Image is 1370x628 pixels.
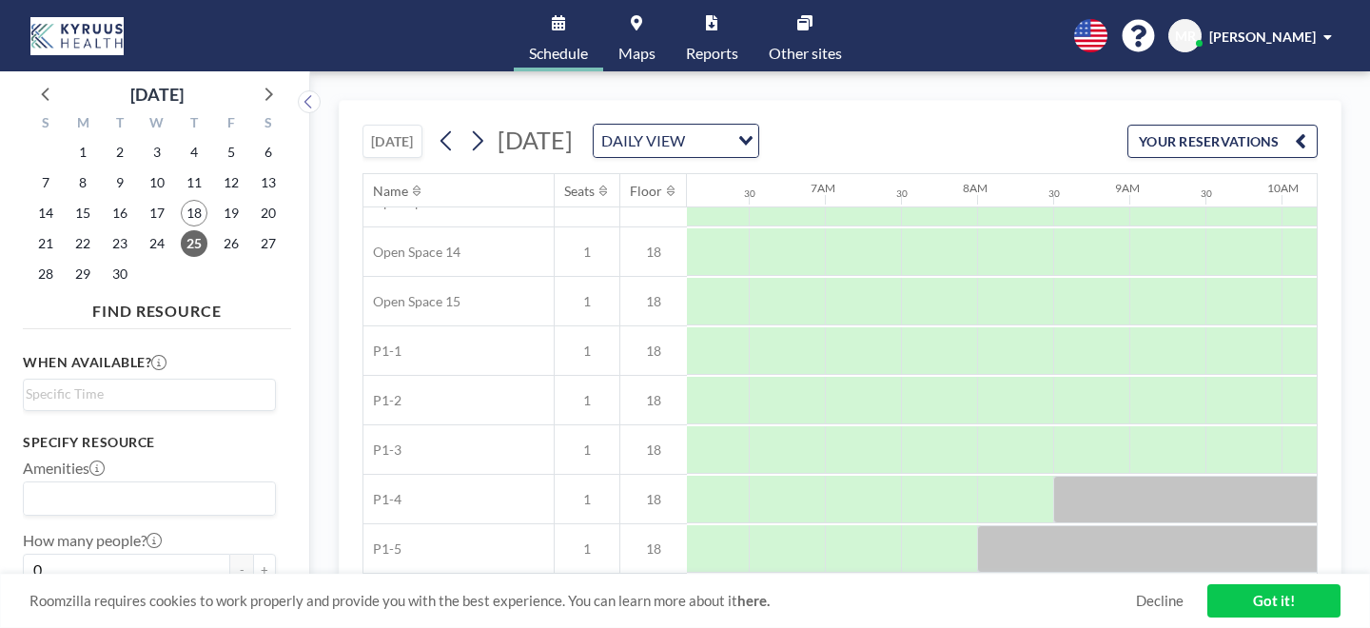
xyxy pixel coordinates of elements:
[144,200,170,226] span: Wednesday, September 17, 2025
[1267,181,1299,195] div: 10AM
[65,112,102,137] div: M
[555,540,619,558] span: 1
[620,343,687,360] span: 18
[107,139,133,166] span: Tuesday, September 2, 2025
[555,392,619,409] span: 1
[963,181,988,195] div: 8AM
[363,491,401,508] span: P1-4
[253,554,276,586] button: +
[144,230,170,257] span: Wednesday, September 24, 2025
[69,139,96,166] span: Monday, September 1, 2025
[1201,187,1212,200] div: 30
[69,200,96,226] span: Monday, September 15, 2025
[218,200,245,226] span: Friday, September 19, 2025
[255,230,282,257] span: Saturday, September 27, 2025
[555,491,619,508] span: 1
[249,112,286,137] div: S
[529,46,588,61] span: Schedule
[564,183,595,200] div: Seats
[620,442,687,459] span: 18
[107,261,133,287] span: Tuesday, September 30, 2025
[737,592,770,609] a: here.
[32,230,59,257] span: Sunday, September 21, 2025
[218,169,245,196] span: Friday, September 12, 2025
[1048,187,1060,200] div: 30
[32,261,59,287] span: Sunday, September 28, 2025
[255,169,282,196] span: Saturday, September 13, 2025
[23,459,105,478] label: Amenities
[620,491,687,508] span: 18
[620,293,687,310] span: 18
[69,169,96,196] span: Monday, September 8, 2025
[691,128,727,153] input: Search for option
[597,128,689,153] span: DAILY VIEW
[255,139,282,166] span: Saturday, September 6, 2025
[630,183,662,200] div: Floor
[498,126,573,154] span: [DATE]
[555,244,619,261] span: 1
[23,531,162,550] label: How many people?
[26,486,264,511] input: Search for option
[26,383,264,404] input: Search for option
[69,230,96,257] span: Monday, September 22, 2025
[1209,29,1316,45] span: [PERSON_NAME]
[107,230,133,257] span: Tuesday, September 23, 2025
[555,442,619,459] span: 1
[744,187,755,200] div: 30
[363,540,401,558] span: P1-5
[30,17,124,55] img: organization-logo
[363,343,401,360] span: P1-1
[130,81,184,108] div: [DATE]
[28,112,65,137] div: S
[218,139,245,166] span: Friday, September 5, 2025
[363,442,401,459] span: P1-3
[594,125,758,157] div: Search for option
[144,139,170,166] span: Wednesday, September 3, 2025
[23,434,276,451] h3: Specify resource
[373,183,408,200] div: Name
[363,244,460,261] span: Open Space 14
[620,244,687,261] span: 18
[32,169,59,196] span: Sunday, September 7, 2025
[181,139,207,166] span: Thursday, September 4, 2025
[69,261,96,287] span: Monday, September 29, 2025
[1115,181,1140,195] div: 9AM
[102,112,139,137] div: T
[896,187,908,200] div: 30
[1207,584,1341,618] a: Got it!
[218,230,245,257] span: Friday, September 26, 2025
[811,181,835,195] div: 7AM
[618,46,656,61] span: Maps
[29,592,1136,610] span: Roomzilla requires cookies to work properly and provide you with the best experience. You can lea...
[181,169,207,196] span: Thursday, September 11, 2025
[1136,592,1184,610] a: Decline
[255,200,282,226] span: Saturday, September 20, 2025
[1127,125,1318,158] button: YOUR RESERVATIONS
[32,200,59,226] span: Sunday, September 14, 2025
[181,230,207,257] span: Thursday, September 25, 2025
[181,200,207,226] span: Thursday, September 18, 2025
[555,343,619,360] span: 1
[686,46,738,61] span: Reports
[139,112,176,137] div: W
[144,169,170,196] span: Wednesday, September 10, 2025
[1175,28,1196,45] span: MR
[230,554,253,586] button: -
[362,125,422,158] button: [DATE]
[363,293,460,310] span: Open Space 15
[23,294,291,321] h4: FIND RESOURCE
[363,392,401,409] span: P1-2
[769,46,842,61] span: Other sites
[24,482,275,515] div: Search for option
[24,380,275,408] div: Search for option
[175,112,212,137] div: T
[555,293,619,310] span: 1
[107,200,133,226] span: Tuesday, September 16, 2025
[620,392,687,409] span: 18
[620,540,687,558] span: 18
[107,169,133,196] span: Tuesday, September 9, 2025
[212,112,249,137] div: F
